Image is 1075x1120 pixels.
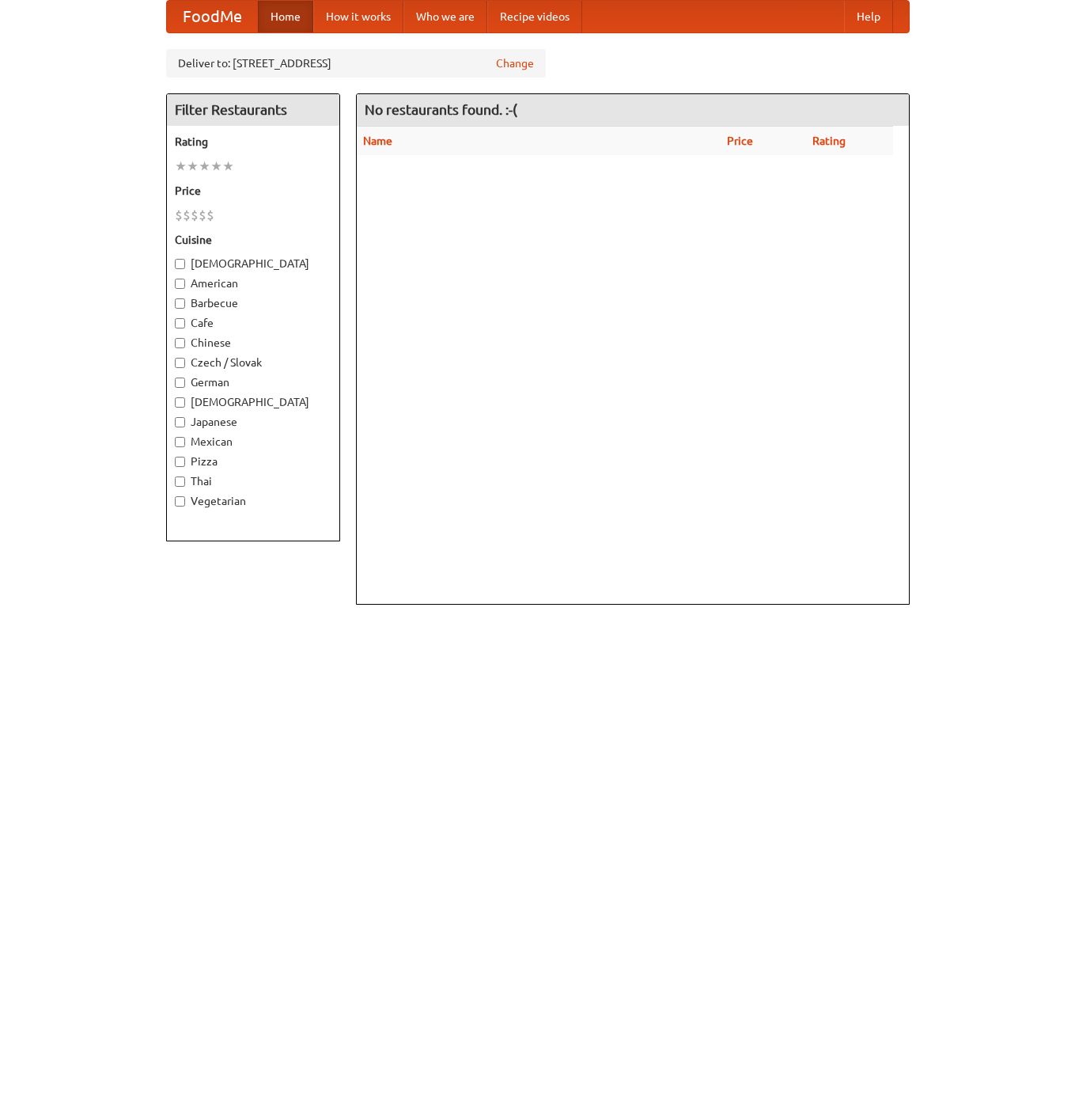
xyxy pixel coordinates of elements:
[175,414,331,430] label: Japanese
[175,437,185,447] input: Mexican
[175,454,331,469] label: Pizza
[206,207,214,224] li: $
[175,434,331,450] label: Mexican
[496,55,534,71] a: Change
[175,397,185,408] input: [DEMOGRAPHIC_DATA]
[175,259,185,269] input: [DEMOGRAPHIC_DATA]
[210,158,222,175] li: ★
[175,378,185,388] input: German
[175,318,185,328] input: Cafe
[199,158,210,175] li: ★
[187,158,199,175] li: ★
[363,135,392,147] a: Name
[166,49,546,78] div: Deliver to: [STREET_ADDRESS]
[175,183,331,199] h5: Price
[175,355,331,370] label: Czech / Slovak
[365,102,517,117] ng-pluralize: No restaurants found. :-(
[175,338,185,348] input: Chinese
[175,335,331,351] label: Chinese
[175,417,185,427] input: Japanese
[175,496,185,507] input: Vegetarian
[175,134,331,150] h5: Rating
[403,1,487,32] a: Who we are
[222,158,234,175] li: ★
[175,358,185,368] input: Czech / Slovak
[175,476,185,487] input: Thai
[175,493,331,509] label: Vegetarian
[812,135,846,147] a: Rating
[175,374,331,390] label: German
[487,1,582,32] a: Recipe videos
[313,1,403,32] a: How it works
[175,315,331,331] label: Cafe
[199,207,206,224] li: $
[167,94,339,126] h4: Filter Restaurants
[175,158,187,175] li: ★
[727,135,753,147] a: Price
[258,1,313,32] a: Home
[183,207,191,224] li: $
[175,298,185,309] input: Barbecue
[191,207,199,224] li: $
[175,394,331,410] label: [DEMOGRAPHIC_DATA]
[844,1,893,32] a: Help
[175,295,331,311] label: Barbecue
[175,232,331,248] h5: Cuisine
[175,256,331,271] label: [DEMOGRAPHIC_DATA]
[175,279,185,289] input: American
[175,275,331,291] label: American
[175,207,183,224] li: $
[175,457,185,467] input: Pizza
[175,473,331,489] label: Thai
[167,1,258,32] a: FoodMe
